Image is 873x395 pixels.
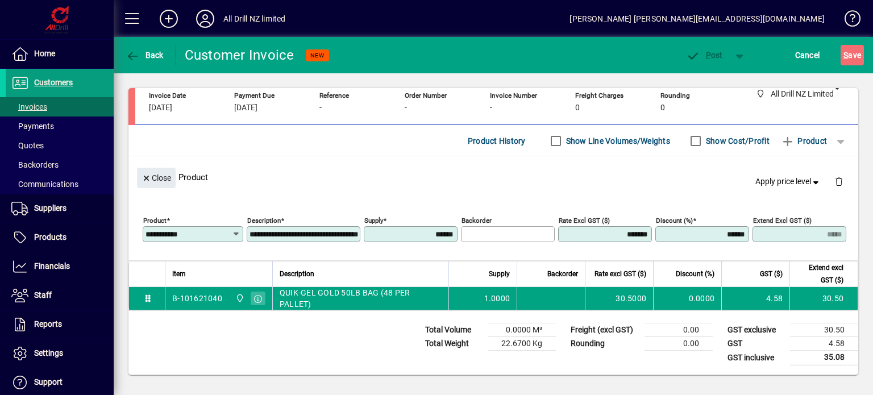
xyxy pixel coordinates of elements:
div: [PERSON_NAME] [PERSON_NAME][EMAIL_ADDRESS][DOMAIN_NAME] [569,10,825,28]
td: 35.08 [790,351,858,365]
span: P [706,51,711,60]
span: [DATE] [234,103,257,113]
span: QUIK-GEL GOLD 50LB BAG (48 PER PALLET) [280,287,442,310]
a: Knowledge Base [836,2,859,39]
span: Products [34,232,66,242]
button: Add [151,9,187,29]
span: [DATE] [149,103,172,113]
span: Support [34,377,63,386]
button: Product [775,131,833,151]
span: - [490,103,492,113]
span: Payments [11,122,54,131]
a: Suppliers [6,194,114,223]
span: - [319,103,322,113]
div: All Drill NZ limited [223,10,286,28]
a: Home [6,40,114,68]
button: Delete [825,168,853,195]
span: S [843,51,848,60]
td: 30.50 [789,287,858,310]
span: Customers [34,78,73,87]
mat-label: Discount (%) [656,217,693,224]
mat-label: Description [247,217,281,224]
span: Product [781,132,827,150]
div: Product [128,156,858,198]
button: Close [137,168,176,188]
td: Freight (excl GST) [565,323,645,337]
button: Apply price level [751,172,826,192]
span: Suppliers [34,203,66,213]
a: Backorders [6,155,114,174]
span: Close [142,169,171,188]
span: GST ($) [760,268,783,280]
td: Total Volume [419,323,488,337]
span: Settings [34,348,63,357]
span: 0 [575,103,580,113]
span: 1.0000 [484,293,510,304]
button: Save [841,45,864,65]
mat-label: Rate excl GST ($) [559,217,610,224]
a: Communications [6,174,114,194]
mat-label: Product [143,217,167,224]
a: Quotes [6,136,114,155]
span: Discount (%) [676,268,714,280]
span: Extend excl GST ($) [797,261,843,286]
div: B-101621040 [172,293,222,304]
span: Supply [489,268,510,280]
a: Financials [6,252,114,281]
td: 0.0000 [653,287,721,310]
mat-label: Supply [364,217,383,224]
span: ost [686,51,723,60]
a: Reports [6,310,114,339]
span: Reports [34,319,62,329]
td: 4.58 [790,337,858,351]
span: NEW [310,52,325,59]
a: Invoices [6,97,114,117]
span: Back [126,51,164,60]
button: Cancel [792,45,823,65]
span: Backorder [547,268,578,280]
td: 22.6700 Kg [488,337,556,351]
td: GST [722,337,790,351]
a: Settings [6,339,114,368]
span: 0 [660,103,665,113]
span: Item [172,268,186,280]
span: Communications [11,180,78,189]
span: All Drill NZ Limited [232,292,246,305]
span: Home [34,49,55,58]
a: Payments [6,117,114,136]
span: Apply price level [755,176,821,188]
span: ave [843,46,861,64]
span: Quotes [11,141,44,150]
app-page-header-button: Delete [825,176,853,186]
span: Description [280,268,314,280]
button: Back [123,45,167,65]
span: Staff [34,290,52,300]
app-page-header-button: Back [114,45,176,65]
td: GST inclusive [722,351,790,365]
td: Rounding [565,337,645,351]
span: Product History [468,132,526,150]
span: Backorders [11,160,59,169]
td: 4.58 [721,287,789,310]
span: Cancel [795,46,820,64]
span: - [405,103,407,113]
td: 0.0000 M³ [488,323,556,337]
button: Product History [463,131,530,151]
span: Financials [34,261,70,271]
span: Rate excl GST ($) [595,268,646,280]
td: GST exclusive [722,323,790,337]
a: Staff [6,281,114,310]
div: 30.5000 [592,293,646,304]
mat-label: Backorder [462,217,492,224]
label: Show Cost/Profit [704,135,770,147]
td: Total Weight [419,337,488,351]
mat-label: Extend excl GST ($) [753,217,812,224]
td: 30.50 [790,323,858,337]
td: 0.00 [645,337,713,351]
button: Post [680,45,729,65]
a: Products [6,223,114,252]
td: 0.00 [645,323,713,337]
label: Show Line Volumes/Weights [564,135,670,147]
app-page-header-button: Close [134,172,178,182]
button: Profile [187,9,223,29]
